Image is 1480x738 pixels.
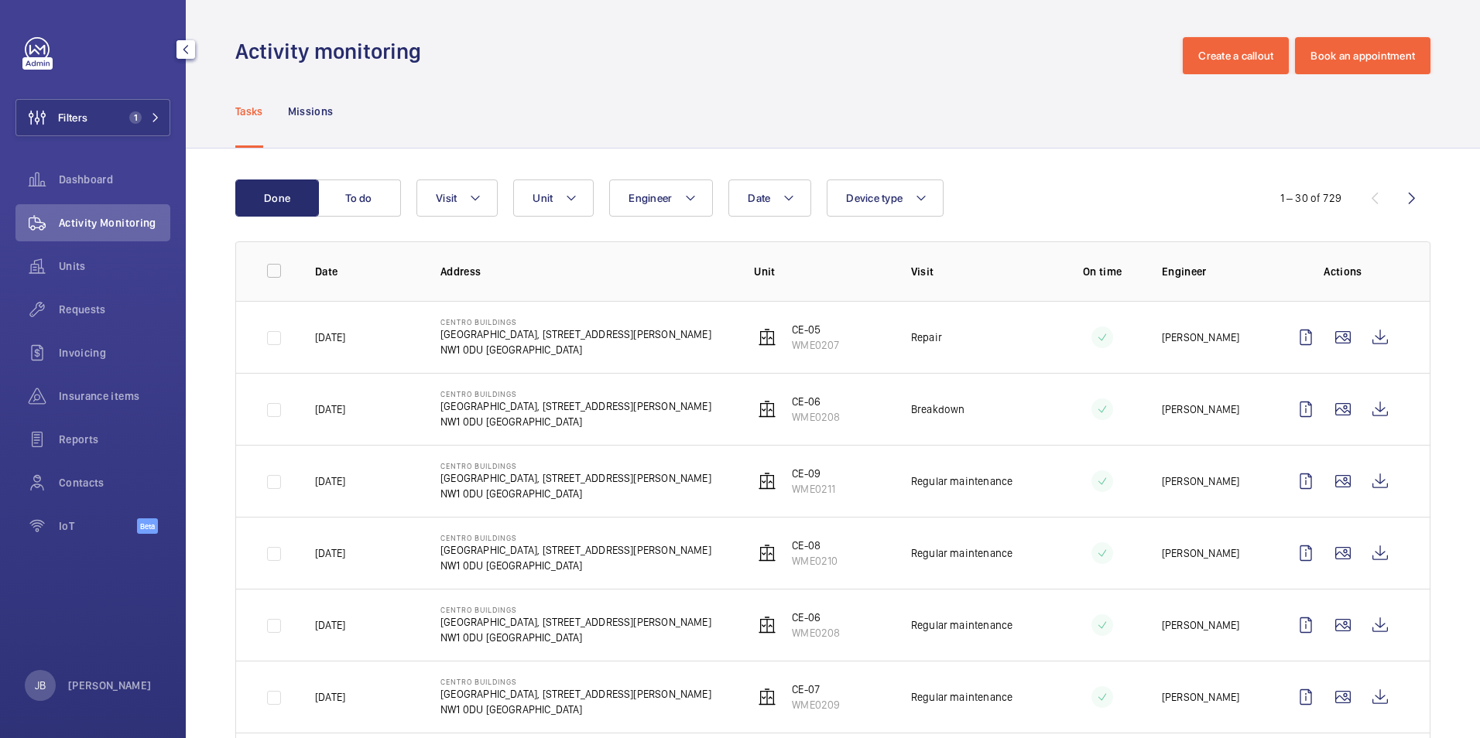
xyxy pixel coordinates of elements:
p: Unit [754,264,886,279]
p: [DATE] [315,473,345,489]
p: Regular maintenance [911,545,1012,561]
button: Date [728,179,811,217]
p: Centro Buildings [440,677,711,686]
img: elevator.svg [758,400,776,419]
p: [DATE] [315,689,345,705]
span: Date [748,192,770,204]
p: NW1 0DU [GEOGRAPHIC_DATA] [440,702,711,717]
span: Insurance items [59,388,170,404]
p: WME0210 [792,553,838,569]
p: Regular maintenance [911,617,1012,633]
button: Visit [416,179,498,217]
p: CE-05 [792,322,839,337]
p: Centro Buildings [440,461,711,470]
button: Device type [827,179,944,217]
img: elevator.svg [758,472,776,490]
p: [DATE] [315,545,345,561]
img: elevator.svg [758,544,776,562]
p: Regular maintenance [911,689,1012,705]
p: CE-06 [792,394,840,409]
img: elevator.svg [758,616,776,634]
p: WME0208 [792,625,840,641]
p: Centro Buildings [440,389,711,398]
span: Unit [533,192,553,204]
button: Filters1 [15,99,170,136]
p: Regular maintenance [911,473,1012,489]
span: Visit [436,192,457,204]
div: 1 – 30 of 729 [1280,190,1341,206]
p: [GEOGRAPHIC_DATA], [STREET_ADDRESS][PERSON_NAME] [440,470,711,486]
p: [PERSON_NAME] [1162,401,1239,417]
p: [DATE] [315,330,345,345]
p: NW1 0DU [GEOGRAPHIC_DATA] [440,630,711,645]
p: NW1 0DU [GEOGRAPHIC_DATA] [440,414,711,429]
p: Actions [1287,264,1399,279]
span: Device type [846,192,903,204]
p: Centro Buildings [440,605,711,614]
span: 1 [129,111,142,124]
p: Address [440,264,729,279]
span: Activity Monitoring [59,215,170,231]
button: Unit [513,179,594,217]
p: Centro Buildings [440,533,711,542]
p: NW1 0DU [GEOGRAPHIC_DATA] [440,486,711,501]
p: [DATE] [315,617,345,633]
p: WME0208 [792,409,840,425]
span: Beta [137,518,158,534]
p: [DATE] [315,401,345,417]
span: Reports [59,432,170,447]
span: IoT [59,518,137,534]
p: [PERSON_NAME] [1162,689,1239,705]
p: WME0209 [792,697,840,712]
img: elevator.svg [758,688,776,706]
button: Create a callout [1183,37,1289,74]
button: Engineer [609,179,713,217]
p: CE-08 [792,538,838,553]
button: To do [317,179,401,217]
p: Centro Buildings [440,317,711,326]
p: Date [315,264,416,279]
p: [GEOGRAPHIC_DATA], [STREET_ADDRESS][PERSON_NAME] [440,614,711,630]
p: NW1 0DU [GEOGRAPHIC_DATA] [440,342,711,357]
p: Engineer [1162,264,1262,279]
p: [GEOGRAPHIC_DATA], [STREET_ADDRESS][PERSON_NAME] [440,398,711,414]
span: Engineer [629,192,672,204]
p: WME0211 [792,481,835,497]
p: WME0207 [792,337,839,353]
p: CE-06 [792,610,840,625]
p: CE-09 [792,466,835,481]
p: Tasks [235,104,263,119]
button: Book an appointment [1295,37,1430,74]
p: [PERSON_NAME] [1162,330,1239,345]
h1: Activity monitoring [235,37,430,66]
p: [GEOGRAPHIC_DATA], [STREET_ADDRESS][PERSON_NAME] [440,326,711,342]
span: Contacts [59,475,170,490]
p: [PERSON_NAME] [68,678,152,693]
p: [PERSON_NAME] [1162,545,1239,561]
p: JB [35,678,46,693]
p: On time [1067,264,1137,279]
p: Missions [288,104,334,119]
p: Repair [911,330,942,345]
p: [GEOGRAPHIC_DATA], [STREET_ADDRESS][PERSON_NAME] [440,542,711,558]
span: Invoicing [59,345,170,360]
p: [PERSON_NAME] [1162,617,1239,633]
p: Visit [911,264,1043,279]
p: CE-07 [792,682,840,697]
p: [GEOGRAPHIC_DATA], [STREET_ADDRESS][PERSON_NAME] [440,686,711,702]
button: Done [235,179,319,217]
span: Units [59,258,170,274]
span: Dashboard [59,172,170,187]
p: Breakdown [911,401,965,417]
img: elevator.svg [758,328,776,347]
span: Filters [58,110,87,125]
span: Requests [59,302,170,317]
p: [PERSON_NAME] [1162,473,1239,489]
p: NW1 0DU [GEOGRAPHIC_DATA] [440,558,711,573]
